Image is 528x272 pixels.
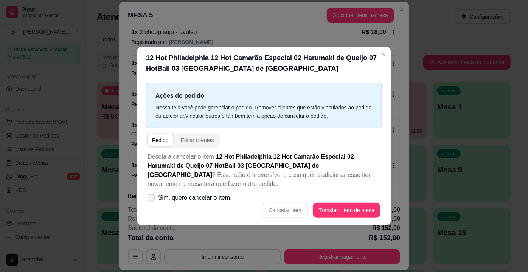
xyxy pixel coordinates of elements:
[152,136,169,144] div: Pedido
[377,48,390,60] button: Close
[313,203,380,218] button: Transferir item de mesa
[137,47,391,80] header: 12 Hot Philadelphia 12 Hot Camarão Especial 02 Harumaki de Queijo 07 HotBall 03 [GEOGRAPHIC_DATA]...
[148,152,380,189] p: Deseja a cancelar o item ? Essa ação é irreversível e caso queira adicionar esse item novamente n...
[148,153,354,178] span: 12 Hot Philadelphia 12 Hot Camarão Especial 02 Harumaki de Queijo 07 HotBall 03 [GEOGRAPHIC_DATA]...
[181,136,214,144] div: Editar clientes
[155,91,373,100] p: Ações do pedido
[158,193,232,202] span: Sim, quero cancelar o item.
[155,103,373,120] div: Nessa tela você pode gerenciar o pedido. Remover clientes que estão vinculados ao pedido ou adici...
